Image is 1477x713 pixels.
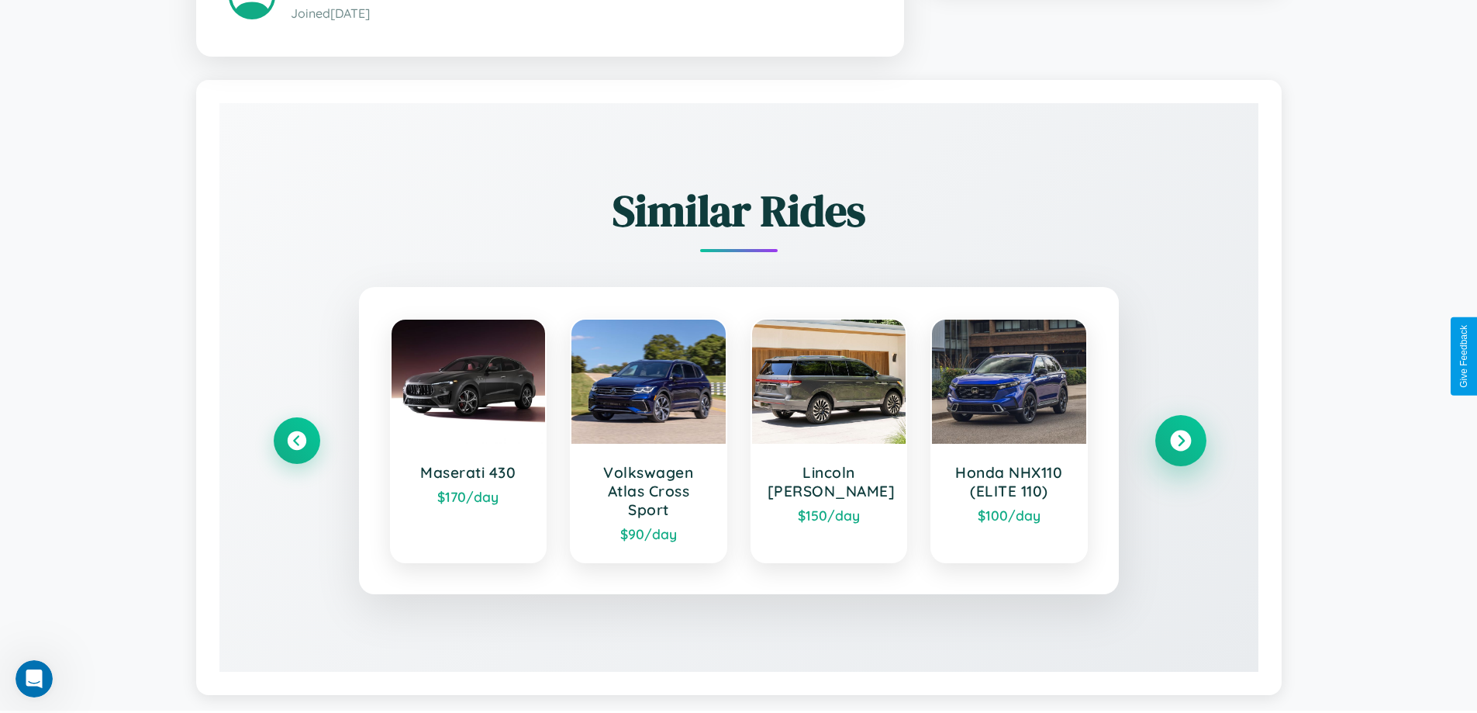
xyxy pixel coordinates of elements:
[1458,325,1469,388] div: Give Feedback
[407,463,530,482] h3: Maserati 430
[587,463,710,519] h3: Volkswagen Atlas Cross Sport
[947,507,1071,524] div: $ 100 /day
[291,2,871,25] p: Joined [DATE]
[768,463,891,500] h3: Lincoln [PERSON_NAME]
[390,318,547,563] a: Maserati 430$170/day
[930,318,1088,563] a: Honda NHX110 (ELITE 110)$100/day
[274,181,1204,241] h2: Similar Rides
[947,463,1071,500] h3: Honda NHX110 (ELITE 110)
[16,660,53,697] iframe: Intercom live chat
[587,525,710,542] div: $ 90 /day
[407,488,530,505] div: $ 170 /day
[751,318,908,563] a: Lincoln [PERSON_NAME]$150/day
[570,318,727,563] a: Volkswagen Atlas Cross Sport$90/day
[768,507,891,524] div: $ 150 /day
